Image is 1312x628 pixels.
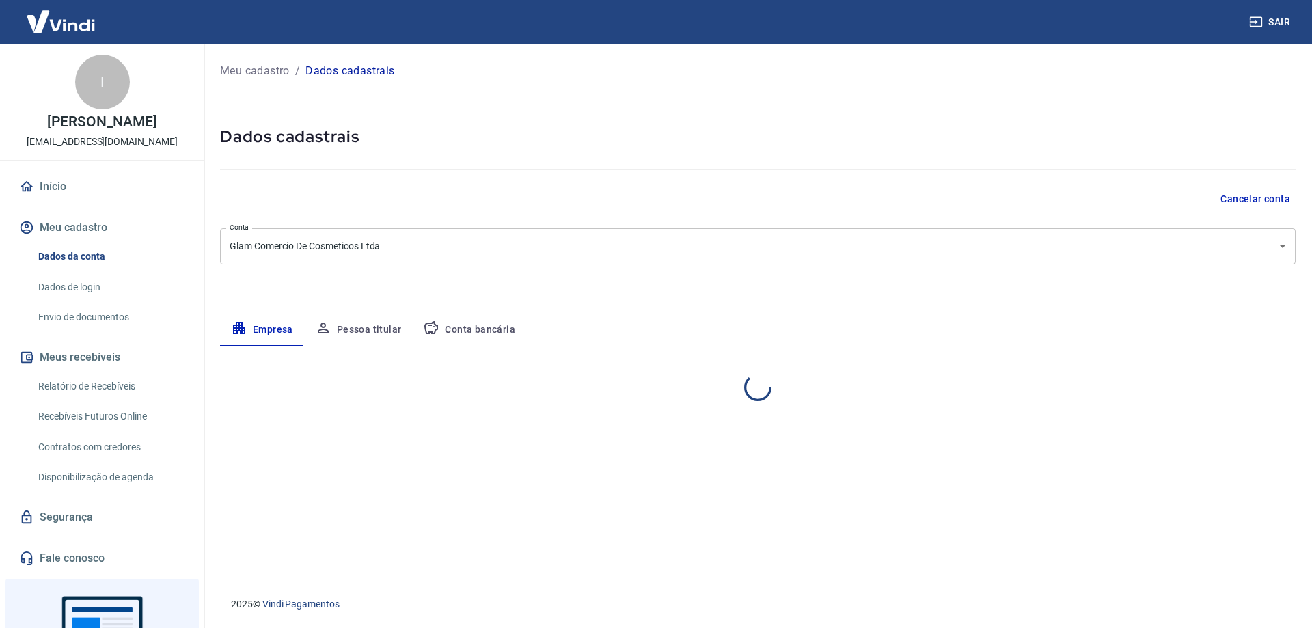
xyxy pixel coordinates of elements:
a: Segurança [16,502,188,532]
button: Empresa [220,314,304,346]
button: Pessoa titular [304,314,413,346]
a: Dados de login [33,273,188,301]
a: Dados da conta [33,243,188,271]
h5: Dados cadastrais [220,126,1296,148]
a: Contratos com credores [33,433,188,461]
div: I [75,55,130,109]
p: 2025 © [231,597,1279,612]
p: [EMAIL_ADDRESS][DOMAIN_NAME] [27,135,178,149]
a: Vindi Pagamentos [262,599,340,610]
a: Fale conosco [16,543,188,573]
a: Disponibilização de agenda [33,463,188,491]
button: Sair [1246,10,1296,35]
a: Relatório de Recebíveis [33,372,188,400]
a: Início [16,172,188,202]
button: Meus recebíveis [16,342,188,372]
button: Meu cadastro [16,213,188,243]
a: Envio de documentos [33,303,188,331]
a: Recebíveis Futuros Online [33,402,188,431]
div: Glam Comercio De Cosmeticos Ltda [220,228,1296,264]
button: Cancelar conta [1215,187,1296,212]
p: [PERSON_NAME] [47,115,156,129]
a: Meu cadastro [220,63,290,79]
button: Conta bancária [412,314,526,346]
img: Vindi [16,1,105,42]
label: Conta [230,222,249,232]
p: / [295,63,300,79]
p: Dados cadastrais [305,63,394,79]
